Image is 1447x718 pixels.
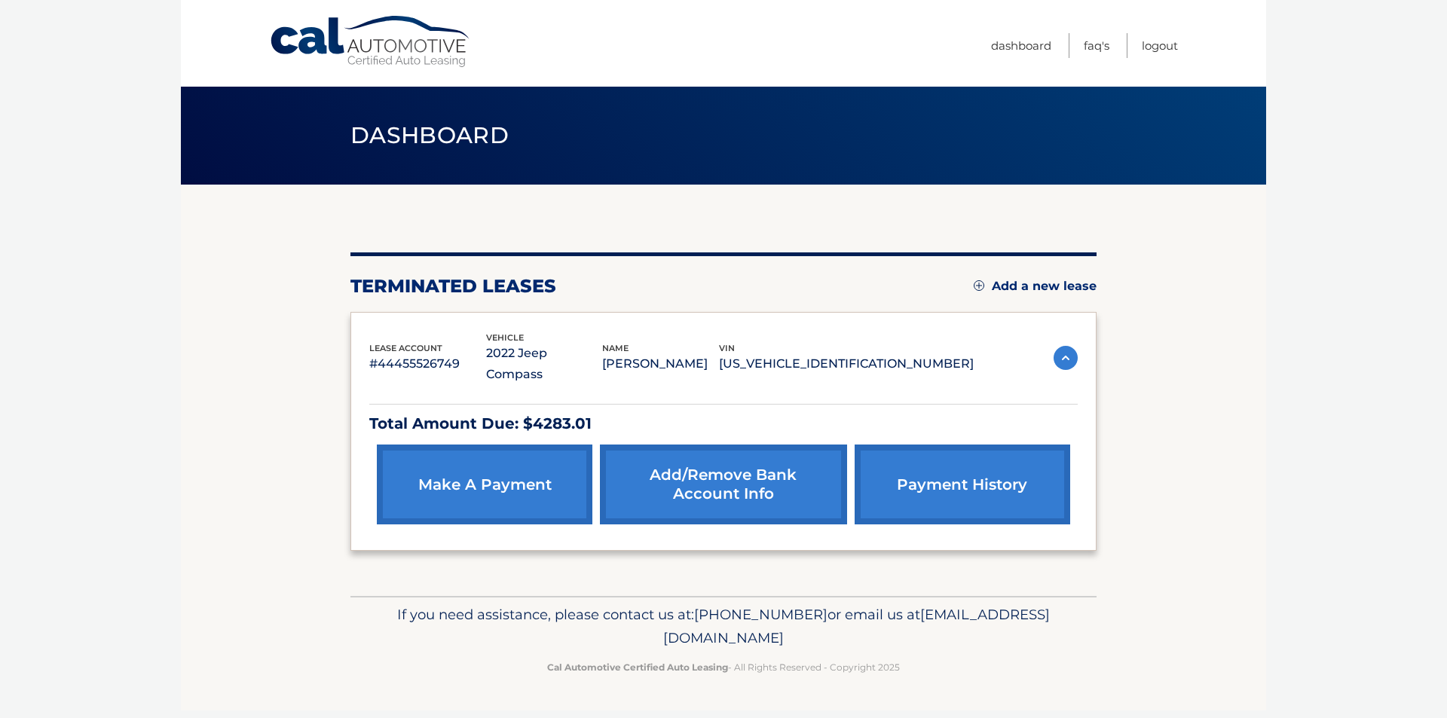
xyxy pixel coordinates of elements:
[369,353,486,374] p: #44455526749
[974,279,1097,294] a: Add a new lease
[719,353,974,374] p: [US_VEHICLE_IDENTIFICATION_NUMBER]
[377,445,592,524] a: make a payment
[350,121,509,149] span: Dashboard
[360,659,1087,675] p: - All Rights Reserved - Copyright 2025
[602,353,719,374] p: [PERSON_NAME]
[547,661,728,673] strong: Cal Automotive Certified Auto Leasing
[1054,346,1078,370] img: accordion-active.svg
[350,275,556,298] h2: terminated leases
[719,343,735,353] span: vin
[602,343,629,353] span: name
[369,343,442,353] span: lease account
[694,606,828,623] span: [PHONE_NUMBER]
[991,33,1051,58] a: Dashboard
[486,343,603,385] p: 2022 Jeep Compass
[1084,33,1109,58] a: FAQ's
[269,15,473,69] a: Cal Automotive
[600,445,846,524] a: Add/Remove bank account info
[360,603,1087,651] p: If you need assistance, please contact us at: or email us at
[855,445,1070,524] a: payment history
[486,332,524,343] span: vehicle
[974,280,984,291] img: add.svg
[369,411,1078,437] p: Total Amount Due: $4283.01
[1142,33,1178,58] a: Logout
